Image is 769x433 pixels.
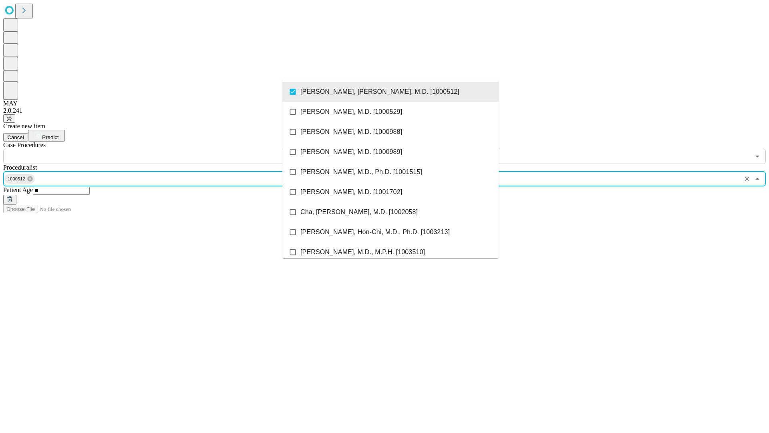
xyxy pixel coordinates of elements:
[300,167,422,177] span: [PERSON_NAME], M.D., Ph.D. [1001515]
[4,174,35,184] div: 1000512
[3,114,15,123] button: @
[4,174,28,184] span: 1000512
[752,173,763,184] button: Close
[3,142,46,148] span: Scheduled Procedure
[741,173,753,184] button: Clear
[6,115,12,121] span: @
[42,134,58,140] span: Predict
[300,247,425,257] span: [PERSON_NAME], M.D., M.P.H. [1003510]
[300,187,402,197] span: [PERSON_NAME], M.D. [1001702]
[300,107,402,117] span: [PERSON_NAME], M.D. [1000529]
[7,134,24,140] span: Cancel
[28,130,65,142] button: Predict
[300,87,459,97] span: [PERSON_NAME], [PERSON_NAME], M.D. [1000512]
[300,147,402,157] span: [PERSON_NAME], M.D. [1000989]
[300,127,402,137] span: [PERSON_NAME], M.D. [1000988]
[752,151,763,162] button: Open
[300,207,418,217] span: Cha, [PERSON_NAME], M.D. [1002058]
[3,100,766,107] div: MAY
[3,107,766,114] div: 2.0.241
[3,164,37,171] span: Proceduralist
[3,133,28,142] button: Cancel
[300,227,450,237] span: [PERSON_NAME], Hon-Chi, M.D., Ph.D. [1003213]
[3,186,33,193] span: Patient Age
[3,123,45,129] span: Create new item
